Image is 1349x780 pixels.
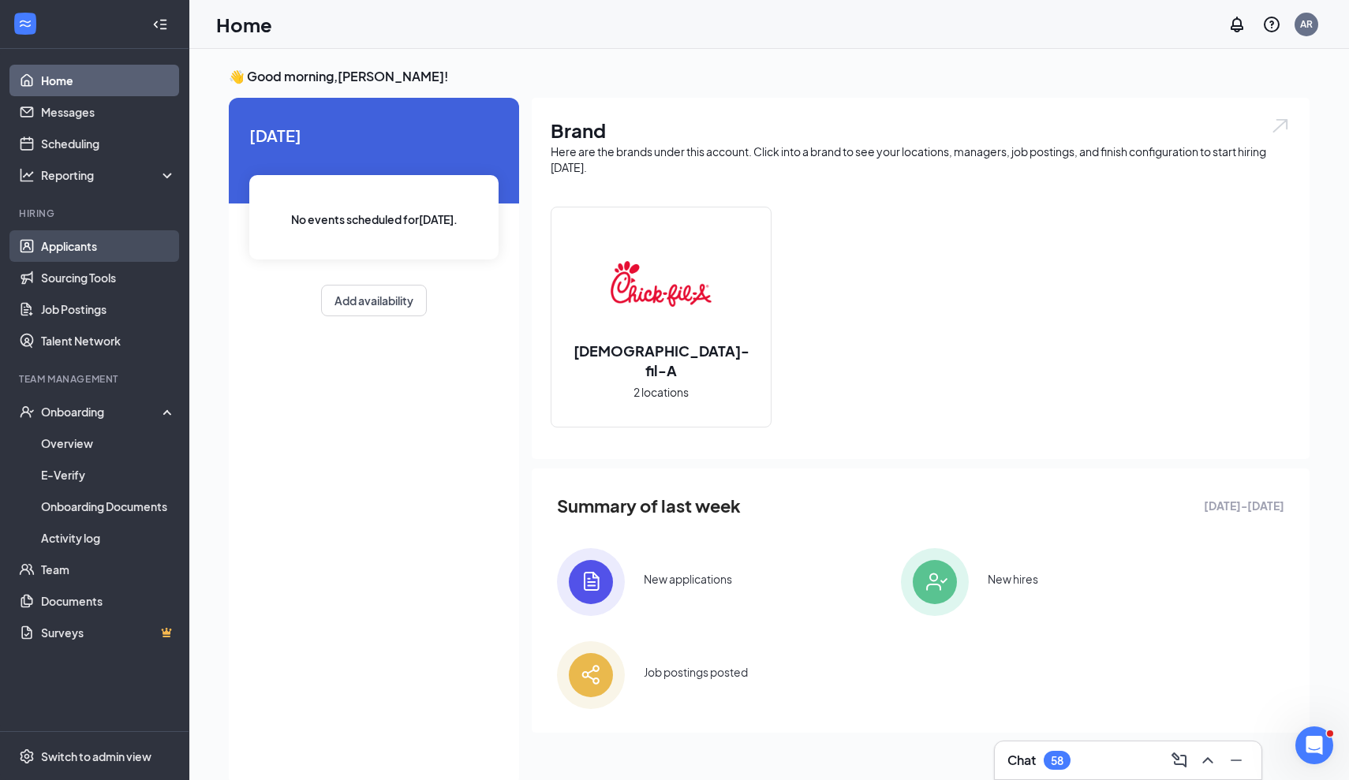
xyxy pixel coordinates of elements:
a: Onboarding Documents [41,491,176,522]
svg: ComposeMessage [1170,751,1189,770]
div: Job postings posted [644,664,748,680]
h1: Home [216,11,272,38]
a: E-Verify [41,459,176,491]
svg: Notifications [1228,15,1246,34]
h3: 👋 Good morning, [PERSON_NAME] ! [229,68,1310,85]
div: Team Management [19,372,173,386]
svg: Settings [19,748,35,764]
h3: Chat [1007,752,1036,769]
svg: WorkstreamLogo [17,16,33,32]
div: Reporting [41,167,177,183]
a: SurveysCrown [41,617,176,648]
svg: UserCheck [19,404,35,420]
div: New applications [644,571,732,587]
span: Summary of last week [557,492,741,520]
a: Scheduling [41,128,176,159]
div: AR [1300,17,1313,31]
a: Home [41,65,176,96]
img: icon [557,548,625,616]
div: Hiring [19,207,173,220]
a: Activity log [41,522,176,554]
button: ComposeMessage [1167,748,1192,773]
button: Minimize [1224,748,1249,773]
a: Sourcing Tools [41,262,176,293]
button: ChevronUp [1195,748,1220,773]
img: Chick-fil-A [611,233,712,334]
svg: QuestionInfo [1262,15,1281,34]
div: Here are the brands under this account. Click into a brand to see your locations, managers, job p... [551,144,1291,175]
img: open.6027fd2a22e1237b5b06.svg [1270,117,1291,135]
span: 2 locations [633,383,689,401]
a: Messages [41,96,176,128]
iframe: Intercom live chat [1295,726,1333,764]
button: Add availability [321,285,427,316]
svg: Collapse [152,17,168,32]
svg: ChevronUp [1198,751,1217,770]
div: New hires [988,571,1038,587]
h1: Brand [551,117,1291,144]
span: [DATE] - [DATE] [1204,497,1284,514]
span: No events scheduled for [DATE] . [291,211,458,228]
a: Talent Network [41,325,176,356]
a: Documents [41,585,176,617]
svg: Minimize [1227,751,1246,770]
img: icon [557,641,625,709]
img: icon [901,548,969,616]
a: Team [41,554,176,585]
div: Switch to admin view [41,748,151,764]
div: 58 [1051,754,1063,767]
a: Applicants [41,230,176,262]
span: [DATE] [249,123,499,147]
div: Onboarding [41,404,163,420]
h2: [DEMOGRAPHIC_DATA]-fil-A [551,341,771,380]
svg: Analysis [19,167,35,183]
a: Overview [41,427,176,459]
a: Job Postings [41,293,176,325]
